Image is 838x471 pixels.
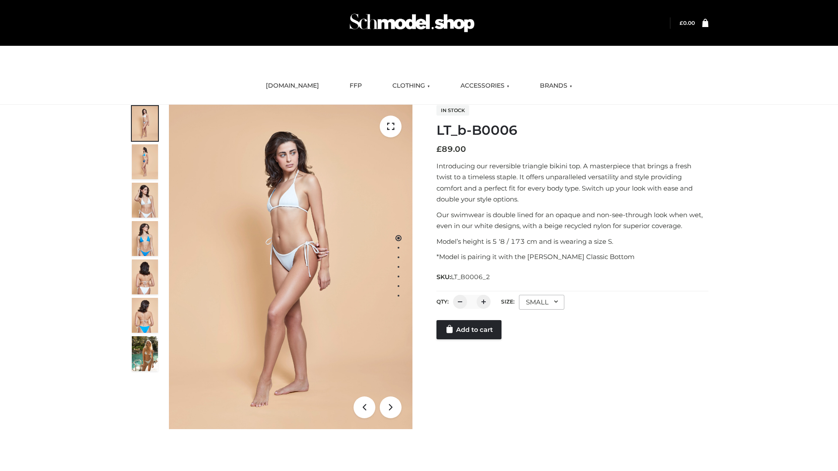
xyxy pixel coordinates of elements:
[680,20,695,26] a: £0.00
[132,106,158,141] img: ArielClassicBikiniTop_CloudNine_AzureSky_OW114ECO_1-scaled.jpg
[436,298,449,305] label: QTY:
[454,76,516,96] a: ACCESSORIES
[436,105,469,116] span: In stock
[533,76,579,96] a: BRANDS
[436,320,501,339] a: Add to cart
[347,6,477,40] img: Schmodel Admin 964
[132,183,158,218] img: ArielClassicBikiniTop_CloudNine_AzureSky_OW114ECO_3-scaled.jpg
[436,160,708,205] p: Introducing our reversible triangle bikini top. A masterpiece that brings a fresh twist to a time...
[680,20,683,26] span: £
[132,144,158,179] img: ArielClassicBikiniTop_CloudNine_AzureSky_OW114ECO_2-scaled.jpg
[436,123,708,138] h1: LT_b-B0006
[259,76,326,96] a: [DOMAIN_NAME]
[132,259,158,294] img: ArielClassicBikiniTop_CloudNine_AzureSky_OW114ECO_7-scaled.jpg
[519,295,564,310] div: SMALL
[501,298,515,305] label: Size:
[436,236,708,247] p: Model’s height is 5 ‘8 / 173 cm and is wearing a size S.
[436,144,442,154] span: £
[132,221,158,256] img: ArielClassicBikiniTop_CloudNine_AzureSky_OW114ECO_4-scaled.jpg
[436,209,708,232] p: Our swimwear is double lined for an opaque and non-see-through look when wet, even in our white d...
[343,76,368,96] a: FFP
[436,251,708,263] p: *Model is pairing it with the [PERSON_NAME] Classic Bottom
[436,144,466,154] bdi: 89.00
[132,336,158,371] img: Arieltop_CloudNine_AzureSky2.jpg
[169,105,412,429] img: LT_b-B0006
[436,272,491,282] span: SKU:
[451,273,490,281] span: LT_B0006_2
[132,298,158,333] img: ArielClassicBikiniTop_CloudNine_AzureSky_OW114ECO_8-scaled.jpg
[680,20,695,26] bdi: 0.00
[386,76,436,96] a: CLOTHING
